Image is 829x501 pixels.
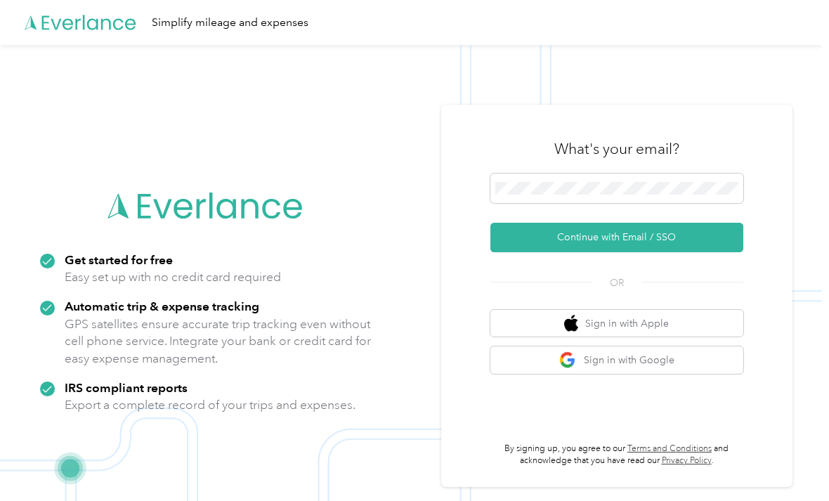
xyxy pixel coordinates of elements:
div: Simplify mileage and expenses [152,14,308,32]
h3: What's your email? [554,139,679,159]
button: apple logoSign in with Apple [490,310,743,337]
strong: Get started for free [65,252,173,267]
a: Terms and Conditions [627,443,712,454]
img: google logo [559,351,577,369]
a: Privacy Policy [662,455,712,466]
p: GPS satellites ensure accurate trip tracking even without cell phone service. Integrate your bank... [65,315,372,367]
span: OR [592,275,641,290]
p: Easy set up with no credit card required [65,268,281,286]
button: Continue with Email / SSO [490,223,743,252]
p: Export a complete record of your trips and expenses. [65,396,355,414]
button: google logoSign in with Google [490,346,743,374]
img: apple logo [564,315,578,332]
p: By signing up, you agree to our and acknowledge that you have read our . [490,443,743,467]
strong: IRS compliant reports [65,380,188,395]
strong: Automatic trip & expense tracking [65,299,259,313]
